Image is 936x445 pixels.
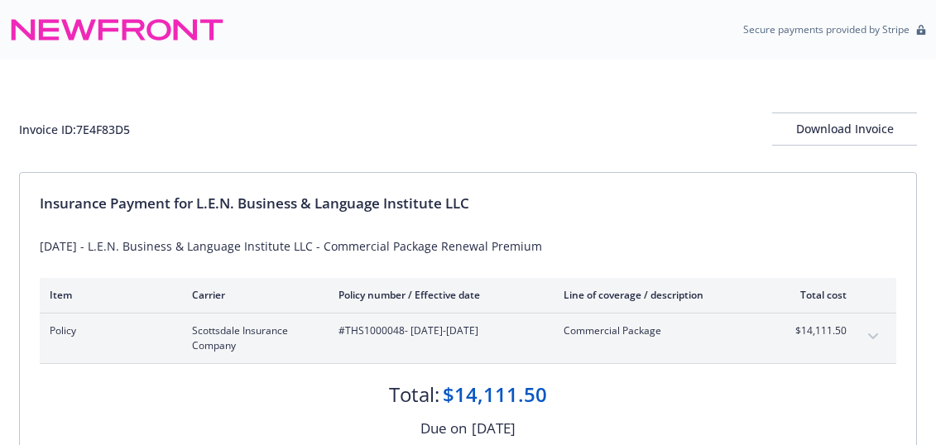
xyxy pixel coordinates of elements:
div: Total cost [785,288,847,302]
p: Secure payments provided by Stripe [743,22,910,36]
span: Commercial Package [564,323,758,338]
div: [DATE] - L.E.N. Business & Language Institute LLC - Commercial Package Renewal Premium [40,237,896,255]
div: Due on [420,418,467,439]
div: Policy number / Effective date [338,288,537,302]
button: expand content [860,323,886,350]
div: Item [50,288,166,302]
div: [DATE] [472,418,516,439]
span: Policy [50,323,166,338]
div: Download Invoice [772,113,917,145]
div: Invoice ID: 7E4F83D5 [19,121,130,138]
div: Insurance Payment for L.E.N. Business & Language Institute LLC [40,193,896,214]
span: Scottsdale Insurance Company [192,323,312,353]
div: Line of coverage / description [564,288,758,302]
div: Carrier [192,288,312,302]
div: Total: [389,380,439,409]
span: #THS1000048 - [DATE]-[DATE] [338,323,537,338]
span: $14,111.50 [785,323,847,338]
div: PolicyScottsdale Insurance Company#THS1000048- [DATE]-[DATE]Commercial Package$14,111.50expand co... [40,313,896,363]
button: Download Invoice [772,112,917,146]
div: $14,111.50 [443,380,547,409]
